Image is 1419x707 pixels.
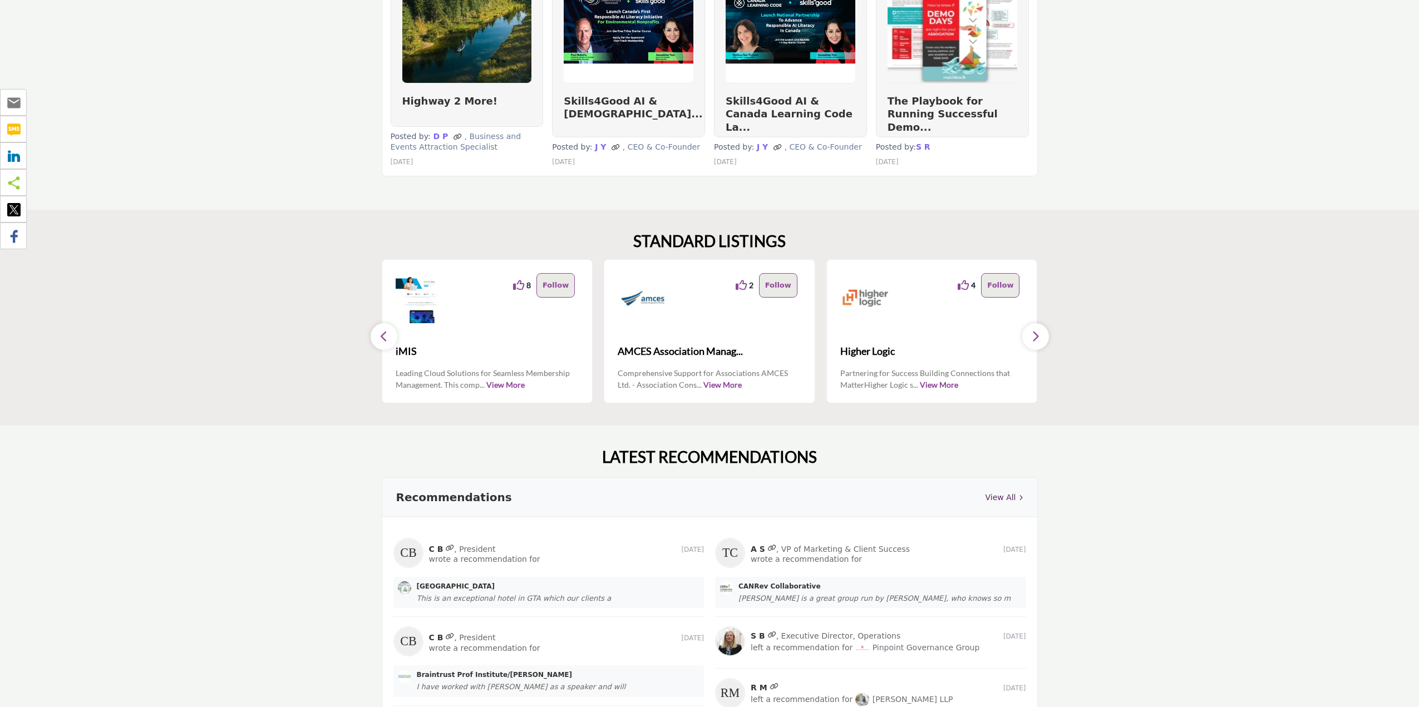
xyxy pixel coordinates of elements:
[703,380,742,389] a: View More
[714,158,737,166] span: [DATE]
[429,644,540,652] span: wrote a recommendation for
[840,273,890,323] img: Higher Logic
[396,273,446,323] img: iMIS
[681,634,704,642] span: [DATE]
[749,279,753,291] span: 2
[618,344,801,359] span: AMCES Association Manag...
[393,538,423,568] img: C B
[855,643,980,652] a: Pinpoint Governance Group
[920,380,958,389] a: View More
[429,555,540,563] span: wrote a recommendation for
[1003,632,1026,640] span: [DATE]
[785,142,862,151] span: , CEO & Co-Founder
[751,683,767,692] a: R M
[623,142,700,151] span: , CEO & Co-Founder
[1003,546,1026,553] span: [DATE]
[396,489,512,506] h3: Recommendations
[776,631,901,641] span: , Executive Director, Operations
[552,142,705,153] p: Posted by:
[417,581,700,591] a: [GEOGRAPHIC_DATA]
[738,581,1022,591] a: CANRev Collaborative
[855,695,953,704] a: [PERSON_NAME] LLP
[398,670,411,683] img: Braintrust Prof Institute/Randall Craig
[840,337,1024,367] a: Higher Logic
[618,367,801,389] p: Comprehensive Support for Associations AMCES Ltd. - Association Cons
[396,337,579,367] a: iMIS
[757,142,768,151] strong: J Y
[738,594,1022,604] div: [PERSON_NAME] is a great group run by [PERSON_NAME], who knows so m
[697,380,702,389] span: ...
[720,581,733,595] img: CANRev Collaborative
[840,344,1024,359] span: Higher Logic
[417,670,700,680] a: Braintrust Prof Institute/[PERSON_NAME]
[552,158,575,166] span: [DATE]
[431,132,451,141] a: D P
[759,273,797,298] button: Follow
[855,641,869,655] img: Pinpoint Governance Group
[715,538,745,568] img: A S
[751,695,853,704] span: left a recommendation for
[913,380,918,389] span: ...
[417,682,700,692] div: I have worked with [PERSON_NAME] as a speaker and will
[526,279,531,291] span: 8
[536,273,575,298] button: Follow
[751,545,765,553] a: A S
[754,142,771,151] a: J Y
[633,232,786,251] h2: STANDARD LISTINGS
[765,279,791,292] p: Follow
[751,631,765,640] a: S B
[681,546,704,553] span: [DATE]
[396,367,579,389] p: Leading Cloud Solutions for Seamless Membership Management. This comp
[888,95,998,133] a: The Playbook for Running Successful Demo...
[396,344,579,359] span: iMIS
[402,95,498,107] a: Highway 2 More!
[916,142,930,151] strong: S R
[393,626,423,656] img: C B
[391,131,544,153] p: Posted by:
[876,158,899,166] span: [DATE]
[876,142,1029,153] p: Posted by:
[971,279,975,291] span: 4
[985,492,1023,503] a: View All
[417,594,700,604] div: This is an exceptional hotel in GTA which our clients a
[618,337,801,367] b: AMCES Association Management & Consulting
[391,132,521,152] span: , Business and Events Attraction Specialist
[429,633,444,642] a: C B
[454,544,495,555] span: , President
[480,380,485,389] span: ...
[391,158,413,166] span: [DATE]
[1003,684,1026,692] span: [DATE]
[454,632,495,643] span: , President
[429,545,444,553] a: C B
[398,581,411,595] img: Hotel X Toronto
[486,380,525,389] a: View More
[592,142,609,151] a: J Y
[840,367,1024,389] p: Partnering for Success Building Connections that MatterHigher Logic s
[714,142,867,153] p: Posted by:
[751,555,862,563] span: wrote a recommendation for
[595,142,606,151] strong: J Y
[726,95,853,133] a: Skills4Good AI & Canada Learning Code La...
[602,448,817,467] h2: LATEST RECOMMENDATIONS
[564,95,702,120] a: Skills4Good AI & [DEMOGRAPHIC_DATA]...
[543,279,569,292] p: Follow
[751,643,853,652] span: left a recommendation for
[618,273,668,323] img: AMCES Association Management & Consulting
[855,693,869,706] img: Gardiner Roberts LLP
[715,626,745,656] img: S B
[433,132,449,141] strong: D P
[776,544,910,555] span: , VP of Marketing & Client Success
[987,279,1013,292] p: Follow
[981,273,1019,298] button: Follow
[618,337,801,367] a: AMCES Association Manag...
